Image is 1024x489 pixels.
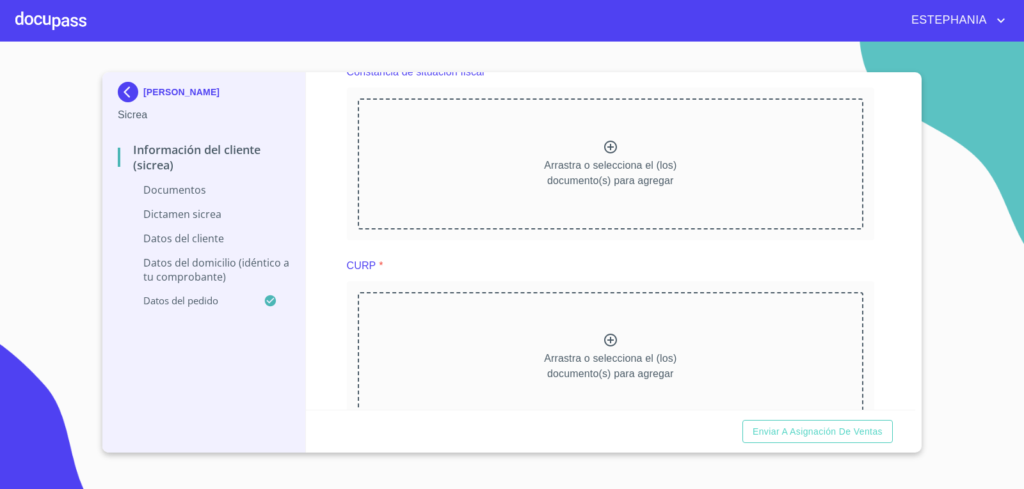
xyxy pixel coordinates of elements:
[118,107,290,123] p: Sicrea
[118,256,290,284] p: Datos del domicilio (idéntico a tu comprobante)
[118,82,143,102] img: Docupass spot blue
[143,87,220,97] p: [PERSON_NAME]
[118,231,290,245] p: Datos del cliente
[347,258,376,274] p: CURP
[753,424,883,440] span: Enviar a Asignación de Ventas
[544,351,676,382] p: Arrastra o selecciona el (los) documento(s) para agregar
[118,207,290,221] p: Dictamen Sicrea
[118,294,264,307] p: Datos del pedido
[544,158,676,189] p: Arrastra o selecciona el (los) documento(s) para agregar
[118,82,290,107] div: [PERSON_NAME]
[742,420,893,444] button: Enviar a Asignación de Ventas
[902,10,993,31] span: ESTEPHANIA
[347,65,484,80] p: Constancia de situación fiscal
[118,183,290,197] p: Documentos
[902,10,1009,31] button: account of current user
[118,142,290,173] p: Información del Cliente (Sicrea)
